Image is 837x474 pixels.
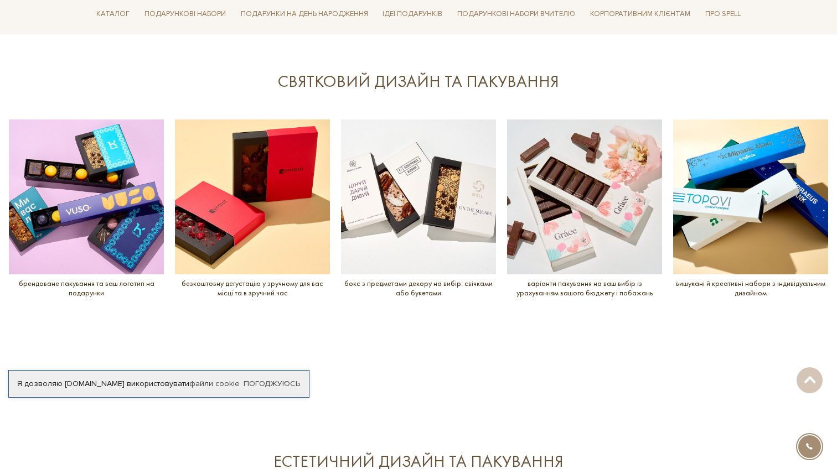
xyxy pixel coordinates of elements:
[341,279,496,298] p: бокс з предметами декору на вибір: свічками або букетами
[175,119,330,274] img: безкоштовну дегустацію у зручному для вас місці та в зручний час
[507,119,662,274] img: варіанти пакування на ваш вибір із урахуванням вашого бюджету і побажань
[673,119,828,274] img: вишукані й креативні набори з індивідуальним дизайном
[341,119,496,274] img: бокс з предметами декору на вибір: свічками або букетами
[9,379,309,389] div: Я дозволяю [DOMAIN_NAME] використовувати
[9,279,164,298] p: брендоване пакування та ваш логотип на подарунки
[140,6,230,23] a: Подарункові набори
[92,6,134,23] a: Каталог
[9,119,164,274] img: брендоване пакування та ваш логотип на подарунки
[189,379,240,388] a: файли cookie
[236,6,373,23] a: Подарунки на День народження
[378,6,447,23] a: Ідеї подарунків
[673,279,828,298] p: вишукані й креативні набори з індивідуальним дизайном
[164,451,673,472] div: ЕСТЕТИЧНИЙ ДИЗАЙН ТА ПАКУВАННЯ
[453,4,580,23] a: Подарункові набори Вчителю
[701,6,745,23] a: Про Spell
[175,279,330,298] p: безкоштовну дегустацію у зручному для вас місці та в зручний час
[507,279,662,298] p: варіанти пакування на ваш вибір із урахуванням вашого бюджету і побажань
[244,379,300,389] a: Погоджуюсь
[164,71,673,92] div: СВЯТКОВИЙ ДИЗАЙН ТА ПАКУВАННЯ
[586,6,695,23] a: Корпоративним клієнтам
